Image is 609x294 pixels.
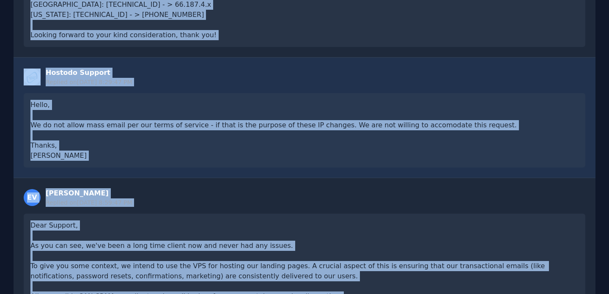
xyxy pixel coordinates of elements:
div: Replied on [DATE] 8:59:47 PM [46,198,132,207]
img: Staff [24,69,41,85]
div: Hello, We do not allow mass email per our terms of service - if that is the purpose of these IP c... [24,93,585,168]
div: EV [24,189,41,206]
div: Replied on [DATE] 8:29:47 PM [46,78,132,86]
div: Hostodo Support [46,68,132,78]
div: [PERSON_NAME] [46,188,132,198]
